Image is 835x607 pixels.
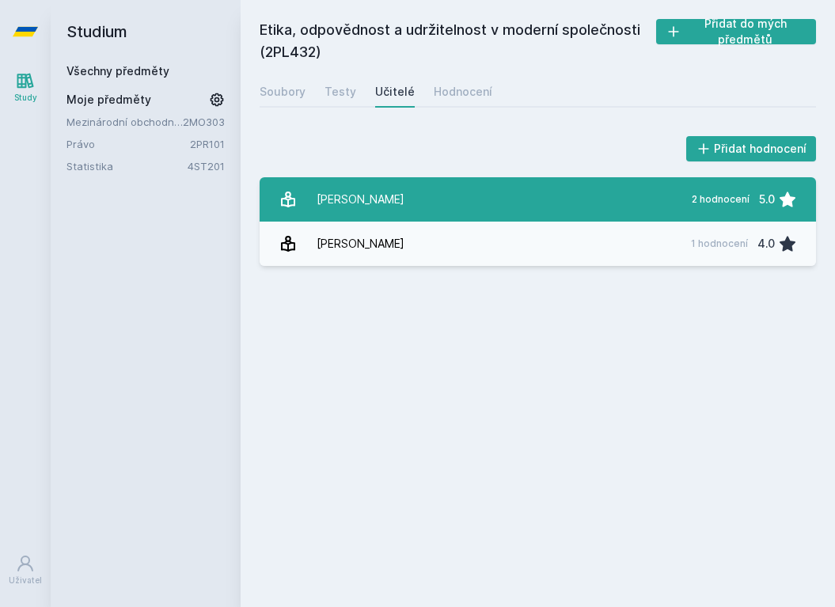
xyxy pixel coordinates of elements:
div: 4.0 [757,228,775,260]
a: Právo [66,136,190,152]
a: 2MO303 [183,116,225,128]
h2: Etika, odpovědnost a udržitelnost v moderní společnosti (2PL432) [260,19,656,63]
a: [PERSON_NAME] 1 hodnocení 4.0 [260,222,816,266]
div: [PERSON_NAME] [317,228,404,260]
div: 1 hodnocení [691,237,748,250]
a: [PERSON_NAME] 2 hodnocení 5.0 [260,177,816,222]
div: Uživatel [9,575,42,586]
a: Mezinárodní obchodní jednání a protokol [66,114,183,130]
div: 2 hodnocení [692,193,750,206]
span: Moje předměty [66,92,151,108]
a: 4ST201 [188,160,225,173]
a: Uživatel [3,546,47,594]
a: Soubory [260,76,306,108]
div: Soubory [260,84,306,100]
button: Přidat hodnocení [686,136,817,161]
button: Přidat do mých předmětů [656,19,816,44]
div: 5.0 [759,184,775,215]
a: Study [3,63,47,112]
a: Testy [325,76,356,108]
div: Hodnocení [434,84,492,100]
a: Hodnocení [434,76,492,108]
a: Všechny předměty [66,64,169,78]
div: Study [14,92,37,104]
a: Statistika [66,158,188,174]
a: Učitelé [375,76,415,108]
div: Učitelé [375,84,415,100]
div: Testy [325,84,356,100]
div: [PERSON_NAME] [317,184,404,215]
a: 2PR101 [190,138,225,150]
